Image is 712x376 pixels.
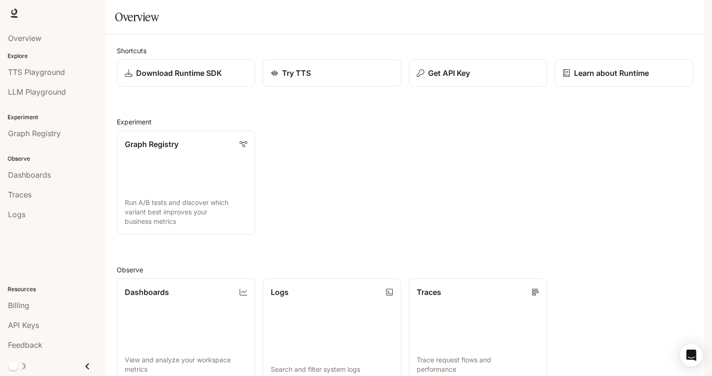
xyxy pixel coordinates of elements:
p: Graph Registry [125,139,178,150]
p: Learn about Runtime [574,67,649,79]
p: Search and filter system logs [271,365,393,374]
a: Graph RegistryRun A/B tests and discover which variant best improves your business metrics [117,131,255,235]
p: Dashboards [125,286,169,298]
p: Run A/B tests and discover which variant best improves your business metrics [125,198,247,226]
h2: Observe [117,265,693,275]
p: View and analyze your workspace metrics [125,355,247,374]
p: Trace request flows and performance [417,355,539,374]
div: Open Intercom Messenger [680,344,703,367]
a: Download Runtime SDK [117,59,255,87]
button: Get API Key [409,59,547,87]
h2: Shortcuts [117,46,693,56]
p: Try TTS [282,67,311,79]
a: Try TTS [263,59,401,87]
p: Download Runtime SDK [136,67,222,79]
p: Traces [417,286,441,298]
h1: Overview [115,8,159,26]
a: Learn about Runtime [555,59,693,87]
p: Get API Key [428,67,470,79]
p: Logs [271,286,289,298]
h2: Experiment [117,117,693,127]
